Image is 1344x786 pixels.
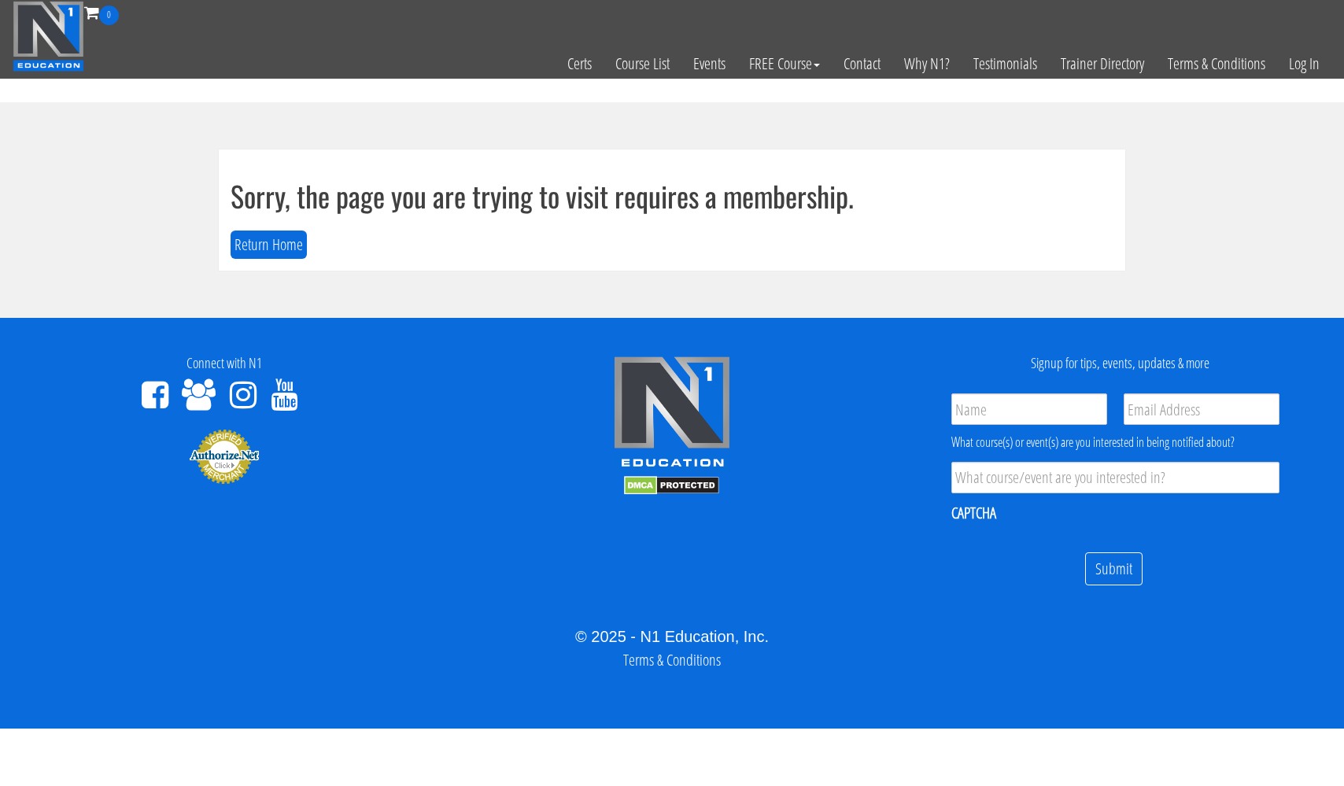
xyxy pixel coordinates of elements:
[623,649,721,670] a: Terms & Conditions
[1277,25,1331,102] a: Log In
[13,1,84,72] img: n1-education
[737,25,832,102] a: FREE Course
[624,476,719,495] img: DMCA.com Protection Status
[189,428,260,485] img: Authorize.Net Merchant - Click to Verify
[951,433,1279,452] div: What course(s) or event(s) are you interested in being notified about?
[1124,393,1279,425] input: Email Address
[99,6,119,25] span: 0
[231,231,307,260] button: Return Home
[604,25,681,102] a: Course List
[962,25,1049,102] a: Testimonials
[84,2,119,23] a: 0
[1049,25,1156,102] a: Trainer Directory
[951,503,996,523] label: CAPTCHA
[1156,25,1277,102] a: Terms & Conditions
[951,462,1279,493] input: What course/event are you interested in?
[12,356,436,371] h4: Connect with N1
[892,25,962,102] a: Why N1?
[556,25,604,102] a: Certs
[681,25,737,102] a: Events
[832,25,892,102] a: Contact
[951,393,1107,425] input: Name
[1085,552,1143,586] input: Submit
[231,180,1113,212] h1: Sorry, the page you are trying to visit requires a membership.
[613,356,731,472] img: n1-edu-logo
[908,356,1332,371] h4: Signup for tips, events, updates & more
[12,625,1332,648] div: © 2025 - N1 Education, Inc.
